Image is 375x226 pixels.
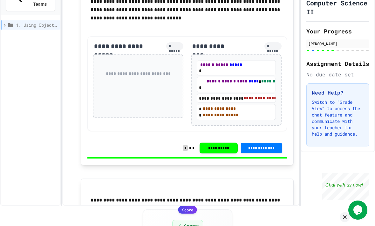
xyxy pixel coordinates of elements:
[348,201,369,220] iframe: chat widget
[16,22,58,28] span: 1. Using Objects and Methods
[312,89,364,96] h3: Need Help?
[178,206,197,214] div: Score
[308,41,367,46] div: [PERSON_NAME]
[306,59,369,68] h2: Assignment Details
[306,27,369,36] h2: Your Progress
[312,99,364,137] p: Switch to "Grade View" to access the chat feature and communicate with your teacher for help and ...
[322,173,369,200] iframe: chat widget
[306,71,369,78] div: No due date set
